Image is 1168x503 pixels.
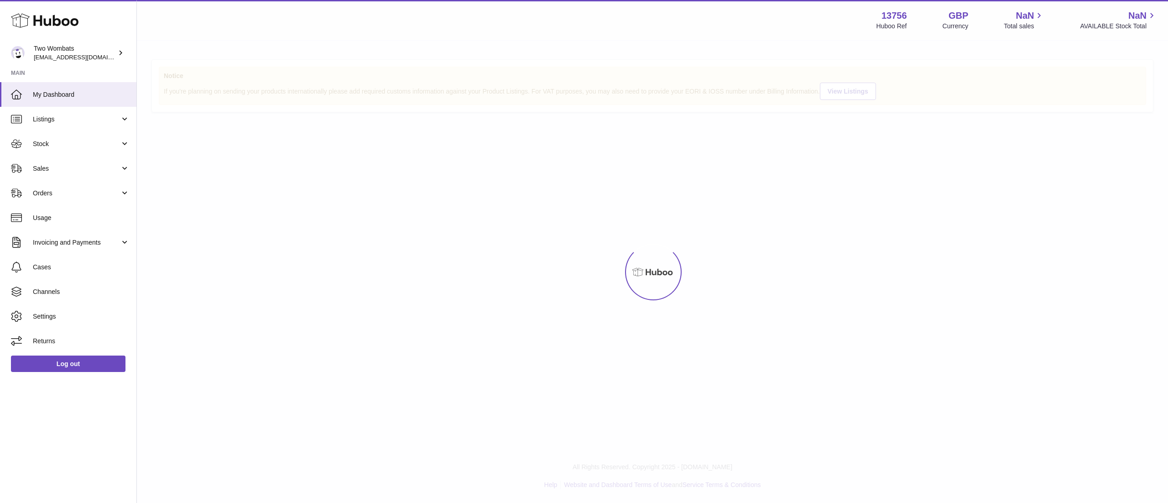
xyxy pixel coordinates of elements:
span: [EMAIL_ADDRESS][DOMAIN_NAME] [34,53,134,61]
a: NaN Total sales [1004,10,1044,31]
span: Settings [33,312,130,321]
span: Cases [33,263,130,272]
div: Two Wombats [34,44,116,62]
span: My Dashboard [33,90,130,99]
span: Sales [33,164,120,173]
span: Orders [33,189,120,198]
span: Usage [33,214,130,222]
div: Currency [943,22,969,31]
span: Stock [33,140,120,148]
strong: 13756 [881,10,907,22]
img: internalAdmin-13756@internal.huboo.com [11,46,25,60]
span: Invoicing and Payments [33,238,120,247]
div: Huboo Ref [876,22,907,31]
a: Log out [11,356,125,372]
span: Total sales [1004,22,1044,31]
span: Channels [33,288,130,296]
span: AVAILABLE Stock Total [1080,22,1157,31]
strong: GBP [949,10,968,22]
span: Listings [33,115,120,124]
span: Returns [33,337,130,346]
span: NaN [1128,10,1147,22]
a: NaN AVAILABLE Stock Total [1080,10,1157,31]
span: NaN [1016,10,1034,22]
